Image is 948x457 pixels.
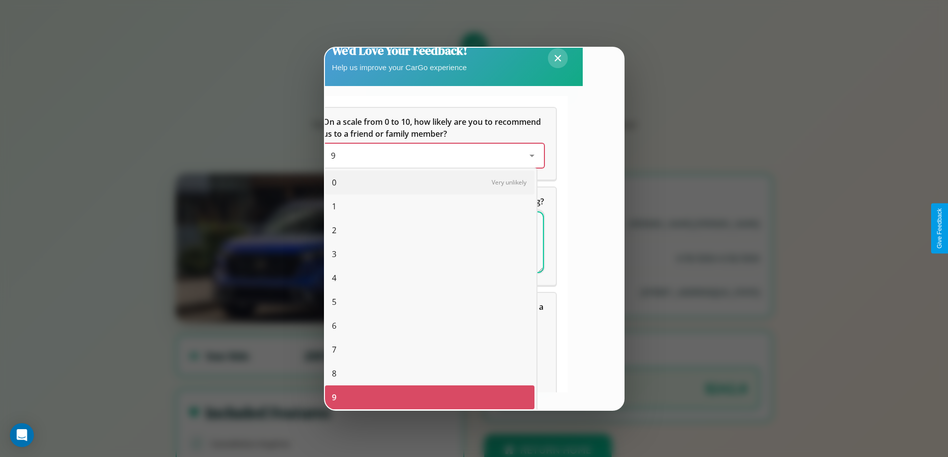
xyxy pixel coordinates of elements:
[325,266,534,290] div: 4
[332,224,336,236] span: 2
[332,42,467,59] h2: We'd Love Your Feedback!
[936,208,943,249] div: Give Feedback
[323,144,544,168] div: On a scale from 0 to 10, how likely are you to recommend us to a friend or family member?
[325,218,534,242] div: 2
[323,116,544,140] h5: On a scale from 0 to 10, how likely are you to recommend us to a friend or family member?
[332,391,336,403] span: 9
[332,344,336,356] span: 7
[325,385,534,409] div: 9
[492,178,527,186] span: Very unlikely
[323,301,545,324] span: Which of the following features do you value the most in a vehicle?
[325,338,534,362] div: 7
[331,150,335,161] span: 9
[332,200,336,212] span: 1
[323,116,543,139] span: On a scale from 0 to 10, how likely are you to recommend us to a friend or family member?
[325,290,534,314] div: 5
[325,314,534,338] div: 6
[325,171,534,194] div: 0
[332,296,336,308] span: 5
[325,409,534,433] div: 10
[332,61,467,74] p: Help us improve your CarGo experience
[323,196,544,207] span: What can we do to make your experience more satisfying?
[332,367,336,379] span: 8
[332,177,336,188] span: 0
[325,242,534,266] div: 3
[325,194,534,218] div: 1
[311,108,556,180] div: On a scale from 0 to 10, how likely are you to recommend us to a friend or family member?
[332,248,336,260] span: 3
[325,362,534,385] div: 8
[332,320,336,332] span: 6
[332,272,336,284] span: 4
[10,423,34,447] div: Open Intercom Messenger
